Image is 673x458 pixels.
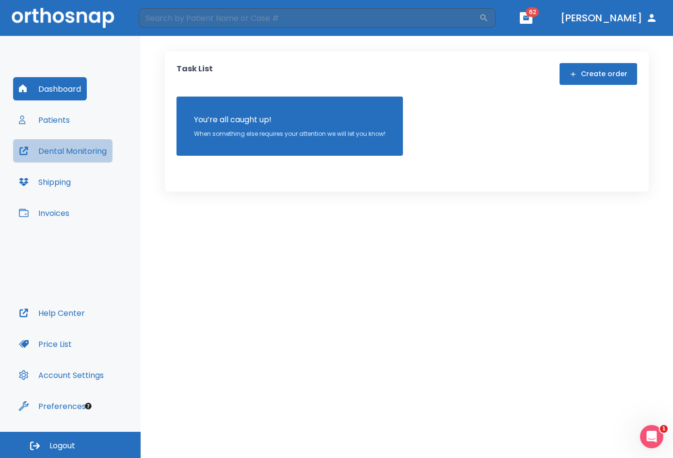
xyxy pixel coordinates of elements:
button: Create order [560,63,637,85]
span: 1 [660,425,668,433]
button: [PERSON_NAME] [557,9,661,27]
div: Tooltip anchor [84,402,93,410]
button: Patients [13,108,76,131]
iframe: Intercom live chat [640,425,663,448]
button: Account Settings [13,363,110,387]
button: Price List [13,332,78,356]
input: Search by Patient Name or Case # [139,8,479,28]
button: Shipping [13,170,77,194]
span: 62 [526,7,539,17]
p: You’re all caught up! [194,114,385,126]
button: Invoices [13,201,75,225]
span: Logout [49,441,75,451]
button: Help Center [13,301,91,325]
button: Preferences [13,394,92,418]
button: Dashboard [13,77,87,100]
img: Orthosnap [12,8,114,28]
p: Task List [176,63,213,85]
p: When something else requires your attention we will let you know! [194,130,385,138]
button: Dental Monitoring [13,139,112,163]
